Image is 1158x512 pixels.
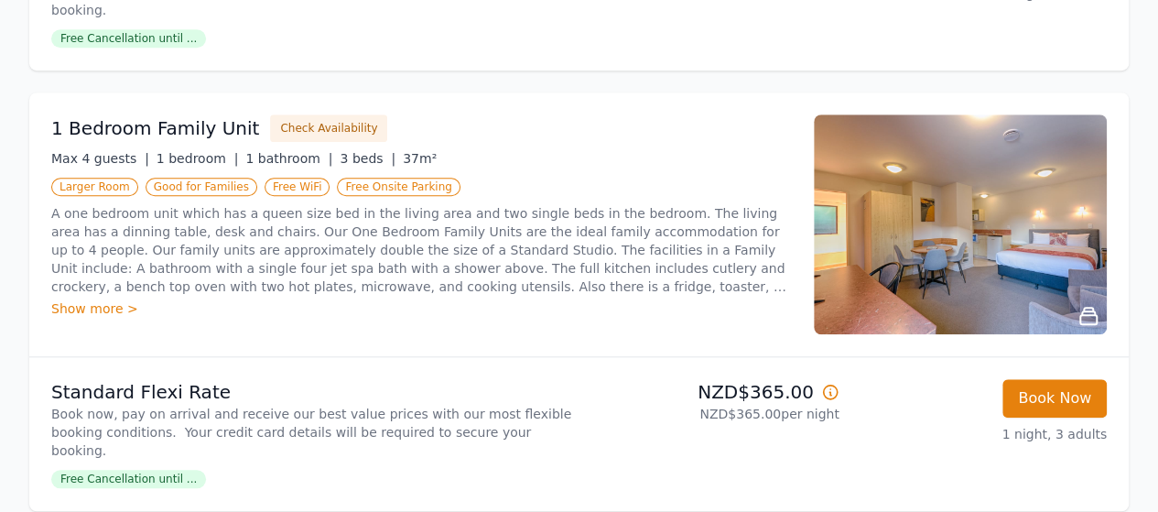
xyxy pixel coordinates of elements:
span: 37m² [403,151,437,166]
span: Free Cancellation until ... [51,29,206,48]
span: Free Onsite Parking [337,178,460,196]
p: NZD$365.00 per night [587,405,839,423]
span: 1 bedroom | [157,151,239,166]
p: 1 night, 3 adults [854,425,1107,443]
button: Book Now [1002,379,1107,418]
span: 1 bathroom | [245,151,332,166]
p: Book now, pay on arrival and receive our best value prices with our most flexible booking conditi... [51,405,572,460]
span: 3 beds | [340,151,395,166]
button: Check Availability [270,114,387,142]
span: Max 4 guests | [51,151,149,166]
span: Larger Room [51,178,138,196]
span: Free Cancellation until ... [51,470,206,488]
div: Show more > [51,300,792,318]
span: Free WiFi [265,178,330,196]
h3: 1 Bedroom Family Unit [51,115,259,141]
p: Standard Flexi Rate [51,379,572,405]
p: A one bedroom unit which has a queen size bed in the living area and two single beds in the bedro... [51,204,792,296]
p: NZD$365.00 [587,379,839,405]
span: Good for Families [146,178,257,196]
